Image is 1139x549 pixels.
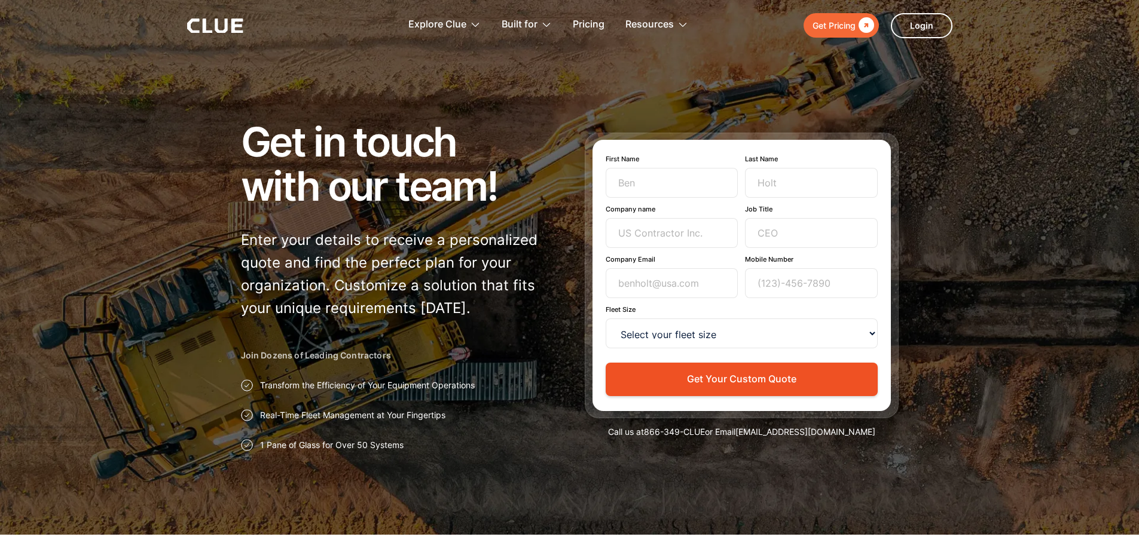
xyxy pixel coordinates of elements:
a: Get Pricing [804,13,879,38]
div: Get Pricing [813,18,856,33]
p: Real-Time Fleet Management at Your Fingertips [260,409,445,421]
label: Company name [606,205,738,213]
div: Built for [502,6,538,44]
a: Login [891,13,952,38]
img: Approval checkmark icon [241,439,253,451]
div: Resources [625,6,688,44]
input: CEO [745,218,878,248]
p: Enter your details to receive a personalized quote and find the perfect plan for your organizatio... [241,229,555,320]
div: Explore Clue [408,6,466,44]
div: Built for [502,6,552,44]
p: 1 Pane of Glass for Over 50 Systems [260,439,404,451]
label: Fleet Size [606,305,878,314]
img: Approval checkmark icon [241,409,253,421]
div: Call us at or Email [585,426,899,438]
p: Transform the Efficiency of Your Equipment Operations [260,379,475,391]
h2: Join Dozens of Leading Contractors [241,349,555,361]
label: Last Name [745,155,878,163]
input: Ben [606,168,738,198]
h1: Get in touch with our team! [241,119,555,208]
label: Job Title [745,205,878,213]
input: (123)-456-7890 [745,268,878,298]
label: Company Email [606,255,738,263]
input: Holt [745,168,878,198]
label: Mobile Number [745,255,878,263]
button: Get Your Custom Quote [606,363,878,395]
input: US Contractor Inc. [606,218,738,248]
a: [EMAIL_ADDRESS][DOMAIN_NAME] [735,427,875,437]
a: 866-349-CLUE [644,427,705,437]
div: Explore Clue [408,6,481,44]
img: Approval checkmark icon [241,379,253,391]
div:  [856,18,874,33]
div: Resources [625,6,674,44]
a: Pricing [573,6,604,44]
label: First Name [606,155,738,163]
input: benholt@usa.com [606,268,738,298]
